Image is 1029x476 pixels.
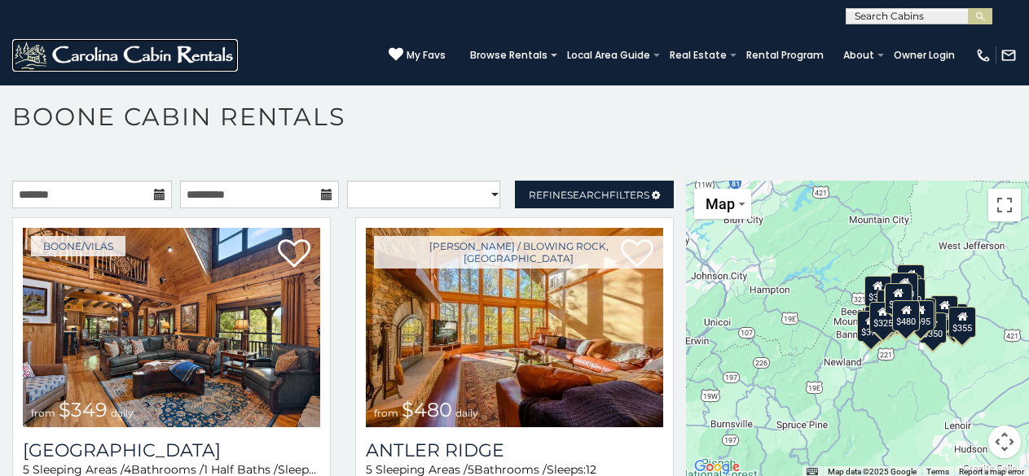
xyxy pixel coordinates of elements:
div: $930 [930,295,958,326]
span: $349 [59,398,108,421]
button: Map camera controls [988,426,1021,458]
a: Terms [926,467,949,476]
span: Map data ©2025 Google [828,467,917,476]
span: $480 [402,398,452,421]
a: [GEOGRAPHIC_DATA] [23,439,320,461]
a: Add to favorites [278,238,310,272]
a: My Favs [389,47,446,63]
button: Change map style [694,189,751,219]
img: White-1-2.png [12,39,238,72]
a: Browse Rentals [462,44,556,67]
div: $250 [897,278,925,309]
span: daily [111,407,134,419]
img: phone-regular-white.png [975,47,992,63]
img: mail-regular-white.png [1000,47,1017,63]
img: Diamond Creek Lodge [23,228,320,427]
div: $305 [864,275,891,306]
div: $525 [897,264,925,295]
a: Boone/Vilas [31,236,125,256]
button: Toggle fullscreen view [988,189,1021,221]
a: Real Estate [662,44,735,67]
h3: Diamond Creek Lodge [23,439,320,461]
div: $325 [868,301,896,332]
div: $695 [906,300,934,331]
div: $315 [891,300,919,331]
a: Rental Program [738,44,832,67]
div: $355 [948,307,976,338]
div: $349 [884,283,912,314]
div: $320 [890,272,918,303]
span: from [31,407,55,419]
span: daily [455,407,478,419]
span: Map [706,195,735,212]
a: Diamond Creek Lodge from $349 daily [23,228,320,427]
div: $375 [856,310,884,341]
span: Search [567,189,609,201]
span: from [374,407,398,419]
div: $380 [908,297,936,328]
a: Antler Ridge from $480 daily [366,228,663,427]
span: My Favs [407,48,446,63]
a: Antler Ridge [366,439,663,461]
a: [PERSON_NAME] / Blowing Rock, [GEOGRAPHIC_DATA] [374,236,663,269]
a: RefineSearchFilters [515,181,675,208]
div: $350 [918,312,946,343]
span: Refine Filters [529,189,649,201]
a: Report a map error [959,467,1024,476]
a: Local Area Guide [559,44,658,67]
img: Antler Ridge [366,228,663,427]
a: Owner Login [886,44,963,67]
a: About [835,44,882,67]
div: $480 [892,299,920,330]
